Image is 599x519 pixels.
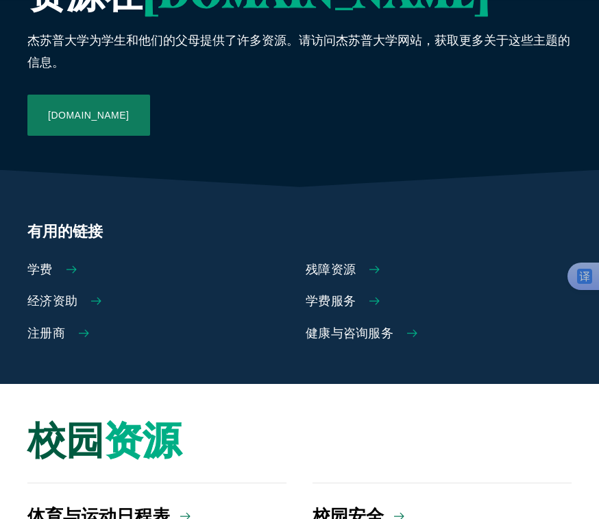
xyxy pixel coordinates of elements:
font: 校园 [27,416,104,463]
font: 学费 [27,263,53,276]
font: 有用的链接 [27,223,103,240]
font: 资源 [104,416,181,463]
a: 学费服务 [306,294,572,309]
font: 注册商 [27,326,65,340]
a: 经济资助 [27,294,293,309]
a: [DOMAIN_NAME] [27,95,150,136]
font: 学费服务 [306,294,356,308]
font: 残障资源 [306,263,356,276]
a: 学费 [27,263,293,278]
font: [DOMAIN_NAME] [48,110,130,121]
a: 健康与咨询服务 [306,326,572,341]
font: 健康与咨询服务 [306,326,393,340]
font: 经济资助 [27,294,77,308]
font: 杰苏普大学为学生和他们的父母提供了许多资源。请访问杰苏普大学网站，获取更多关于这些主题的信息。 [27,34,570,69]
a: 残障资源 [306,263,572,278]
a: 注册商 [27,326,293,341]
